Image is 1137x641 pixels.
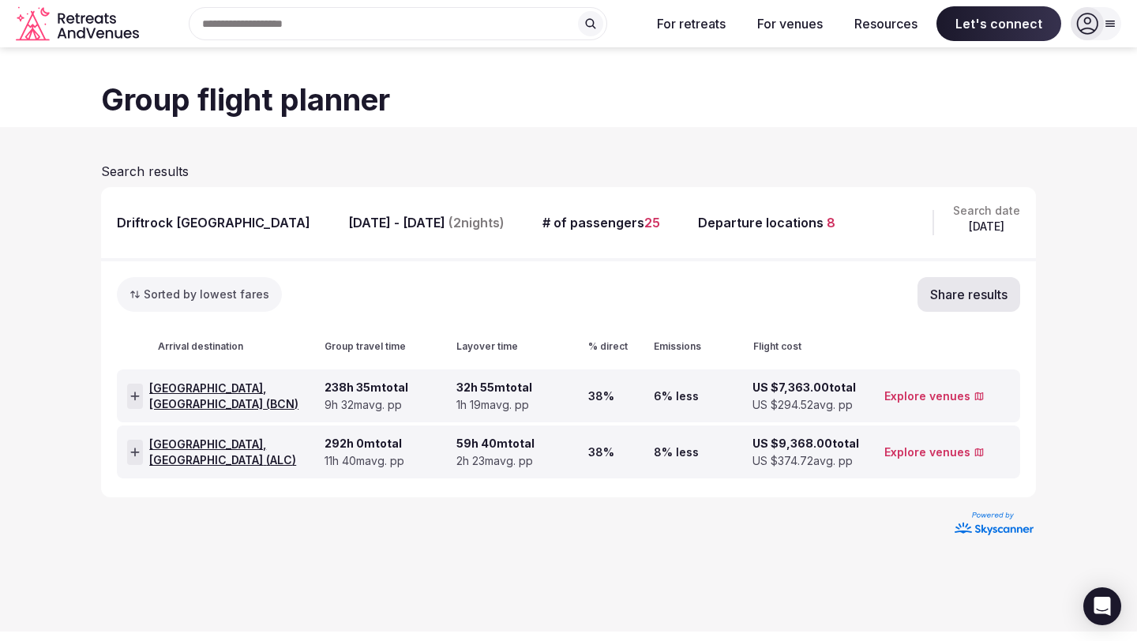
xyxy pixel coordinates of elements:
[752,453,853,469] span: US $374.72 avg. pp
[698,214,835,231] div: Departure locations
[16,6,142,42] svg: Retreats and Venues company logo
[654,370,746,422] div: 6% less
[101,163,189,179] span: Search results
[542,214,660,231] div: # of passengers
[752,380,856,395] span: US $7,363.00 total
[456,340,582,354] div: Layover time
[884,388,985,404] a: Explore venues
[448,214,505,231] span: ( 2 nights)
[456,380,532,395] span: 32h 55m total
[117,214,310,231] div: Driftrock [GEOGRAPHIC_DATA]
[325,380,408,395] span: 238h 35m total
[644,6,738,41] button: For retreats
[953,203,1020,219] span: Search date
[101,79,1036,121] h1: Group flight planner
[884,444,985,460] a: Explore venues
[969,219,1004,234] span: [DATE]
[126,340,318,354] div: Arrival destination
[644,215,660,231] span: 25
[325,453,404,469] span: 11h 40m avg. pp
[752,436,859,452] span: US $9,368.00 total
[149,380,318,411] span: [GEOGRAPHIC_DATA], [GEOGRAPHIC_DATA] ( BCN )
[348,214,505,231] div: [DATE] - [DATE]
[827,215,835,231] span: 8
[456,436,535,452] span: 59h 40m total
[752,397,853,413] span: US $294.52 avg. pp
[588,370,647,422] div: 38%
[745,6,835,41] button: For venues
[753,340,879,354] div: Flight cost
[325,340,450,354] div: Group travel time
[654,340,746,354] div: Emissions
[16,6,142,42] a: Visit the homepage
[117,277,282,312] button: Sorted by lowest fares
[325,397,402,413] span: 9h 32m avg. pp
[1083,587,1121,625] div: Open Intercom Messenger
[325,436,402,452] span: 292h 0m total
[149,437,318,467] span: [GEOGRAPHIC_DATA], [GEOGRAPHIC_DATA] ( ALC )
[654,426,746,478] div: 8% less
[456,453,533,469] span: 2h 23m avg. pp
[917,277,1020,312] button: Share results
[588,426,647,478] div: 38%
[588,340,648,354] div: % direct
[842,6,930,41] button: Resources
[456,397,529,413] span: 1h 19m avg. pp
[936,6,1061,41] span: Let's connect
